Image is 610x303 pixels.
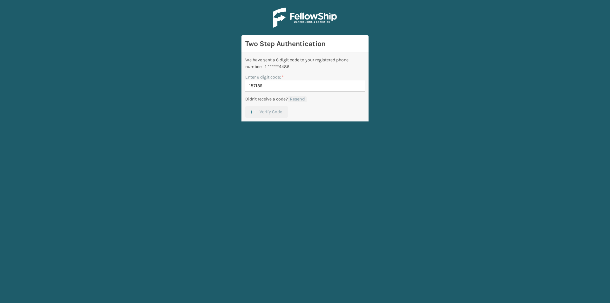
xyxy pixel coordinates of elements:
[273,8,337,28] img: Logo
[245,39,365,49] h3: Two Step Authentication
[245,106,288,118] button: Verify Code
[288,96,307,102] button: Resend
[245,96,288,102] p: Didn't receive a code?
[245,57,365,70] div: We have sent a 6 digit code to your registered phone number: +1 ******4486
[245,74,284,80] label: Enter 6 digit code:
